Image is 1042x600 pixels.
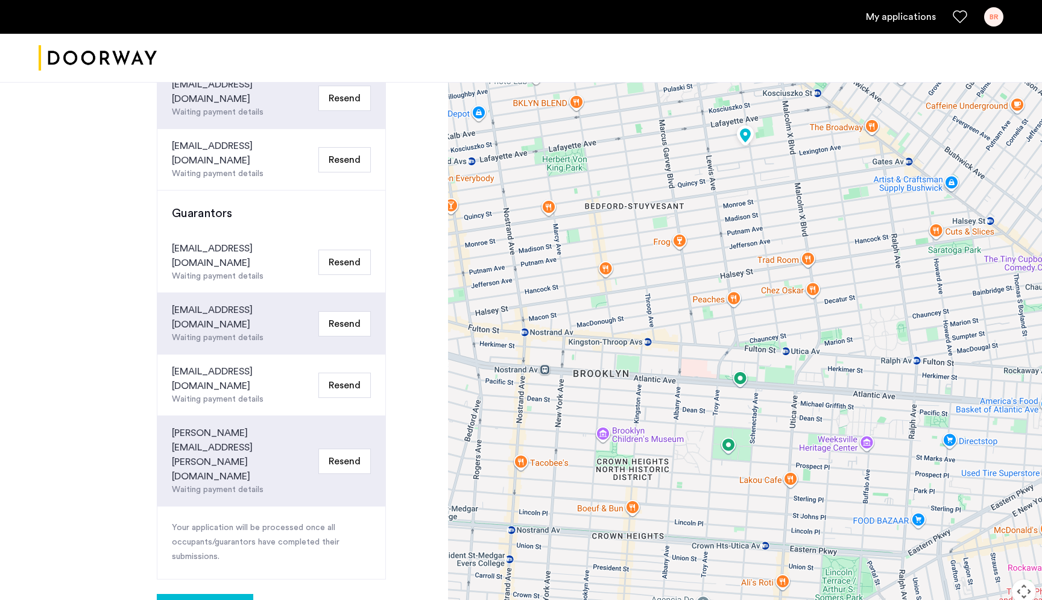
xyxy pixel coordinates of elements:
[318,86,371,111] button: Resend Email
[172,106,314,119] div: Waiting payment details
[172,241,314,270] div: [EMAIL_ADDRESS][DOMAIN_NAME]
[172,393,314,406] div: Waiting payment details
[953,10,967,24] a: Favorites
[318,311,371,336] button: Resend Email
[39,36,157,81] a: Cazamio logo
[318,250,371,275] button: Resend Email
[172,168,314,180] div: Waiting payment details
[172,332,314,344] div: Waiting payment details
[172,77,314,106] div: [EMAIL_ADDRESS][DOMAIN_NAME]
[318,373,371,398] button: Resend Email
[172,139,314,168] div: [EMAIL_ADDRESS][DOMAIN_NAME]
[172,364,314,393] div: [EMAIL_ADDRESS][DOMAIN_NAME]
[172,426,314,484] div: [PERSON_NAME][EMAIL_ADDRESS][PERSON_NAME][DOMAIN_NAME]
[39,36,157,81] img: logo
[866,10,936,24] a: My application
[172,484,314,496] div: Waiting payment details
[172,303,314,332] div: [EMAIL_ADDRESS][DOMAIN_NAME]
[172,521,371,564] p: Your application will be processed once all occupants/guarantors have completed their submissions.
[984,7,1003,27] div: BR
[172,270,314,283] div: Waiting payment details
[318,449,371,474] button: Resend Email
[172,205,371,222] h3: Guarantors
[318,147,371,172] button: Resend Email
